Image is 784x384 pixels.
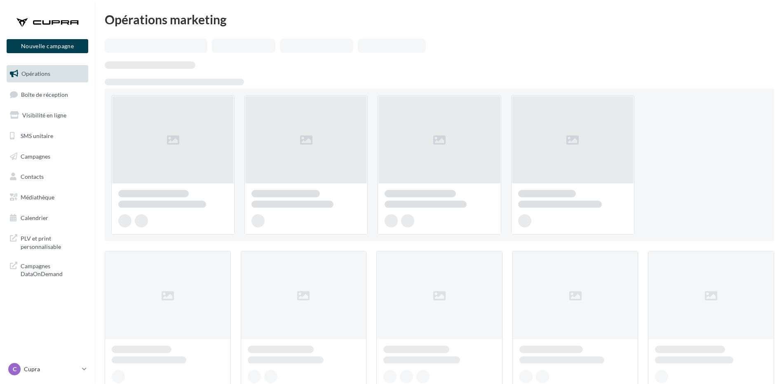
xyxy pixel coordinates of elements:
[21,132,53,139] span: SMS unitaire
[5,65,90,82] a: Opérations
[21,194,54,201] span: Médiathèque
[21,173,44,180] span: Contacts
[5,229,90,254] a: PLV et print personnalisable
[5,148,90,165] a: Campagnes
[24,365,79,373] p: Cupra
[22,112,66,119] span: Visibilité en ligne
[21,214,48,221] span: Calendrier
[13,365,16,373] span: C
[105,13,774,26] div: Opérations marketing
[5,127,90,145] a: SMS unitaire
[21,70,50,77] span: Opérations
[5,209,90,227] a: Calendrier
[21,91,68,98] span: Boîte de réception
[5,257,90,281] a: Campagnes DataOnDemand
[7,39,88,53] button: Nouvelle campagne
[5,86,90,103] a: Boîte de réception
[7,361,88,377] a: C Cupra
[5,168,90,185] a: Contacts
[5,107,90,124] a: Visibilité en ligne
[21,233,85,251] span: PLV et print personnalisable
[21,152,50,159] span: Campagnes
[21,260,85,278] span: Campagnes DataOnDemand
[5,189,90,206] a: Médiathèque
